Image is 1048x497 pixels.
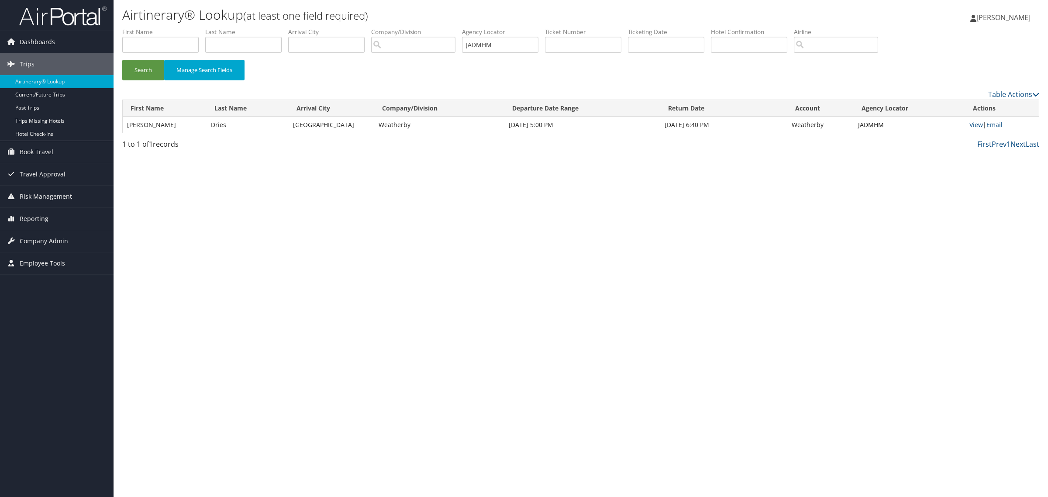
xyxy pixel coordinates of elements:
[289,100,374,117] th: Arrival City: activate to sort column ascending
[371,28,462,36] label: Company/Division
[20,31,55,53] span: Dashboards
[20,230,68,252] span: Company Admin
[787,100,854,117] th: Account: activate to sort column ascending
[374,117,504,133] td: Weatherby
[20,163,65,185] span: Travel Approval
[20,141,53,163] span: Book Travel
[988,90,1039,99] a: Table Actions
[854,117,965,133] td: JADMHM
[243,8,368,23] small: (at least one field required)
[504,117,660,133] td: [DATE] 5:00 PM
[1007,139,1010,149] a: 1
[545,28,628,36] label: Ticket Number
[288,28,371,36] label: Arrival City
[123,117,207,133] td: [PERSON_NAME]
[122,28,205,36] label: First Name
[660,100,787,117] th: Return Date: activate to sort column ascending
[164,60,245,80] button: Manage Search Fields
[122,60,164,80] button: Search
[787,117,854,133] td: Weatherby
[504,100,660,117] th: Departure Date Range: activate to sort column ascending
[374,100,504,117] th: Company/Division
[970,4,1039,31] a: [PERSON_NAME]
[19,6,107,26] img: airportal-logo.png
[207,117,289,133] td: Dries
[123,100,207,117] th: First Name: activate to sort column ascending
[794,28,885,36] label: Airline
[977,139,992,149] a: First
[289,117,374,133] td: [GEOGRAPHIC_DATA]
[1010,139,1026,149] a: Next
[122,6,734,24] h1: Airtinerary® Lookup
[965,100,1039,117] th: Actions
[1026,139,1039,149] a: Last
[122,139,342,154] div: 1 to 1 of records
[20,208,48,230] span: Reporting
[965,117,1039,133] td: |
[976,13,1031,22] span: [PERSON_NAME]
[711,28,794,36] label: Hotel Confirmation
[660,117,787,133] td: [DATE] 6:40 PM
[20,186,72,207] span: Risk Management
[20,53,34,75] span: Trips
[992,139,1007,149] a: Prev
[20,252,65,274] span: Employee Tools
[854,100,965,117] th: Agency Locator: activate to sort column ascending
[207,100,289,117] th: Last Name: activate to sort column ascending
[986,121,1003,129] a: Email
[969,121,983,129] a: View
[149,139,153,149] span: 1
[462,28,545,36] label: Agency Locator
[205,28,288,36] label: Last Name
[628,28,711,36] label: Ticketing Date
